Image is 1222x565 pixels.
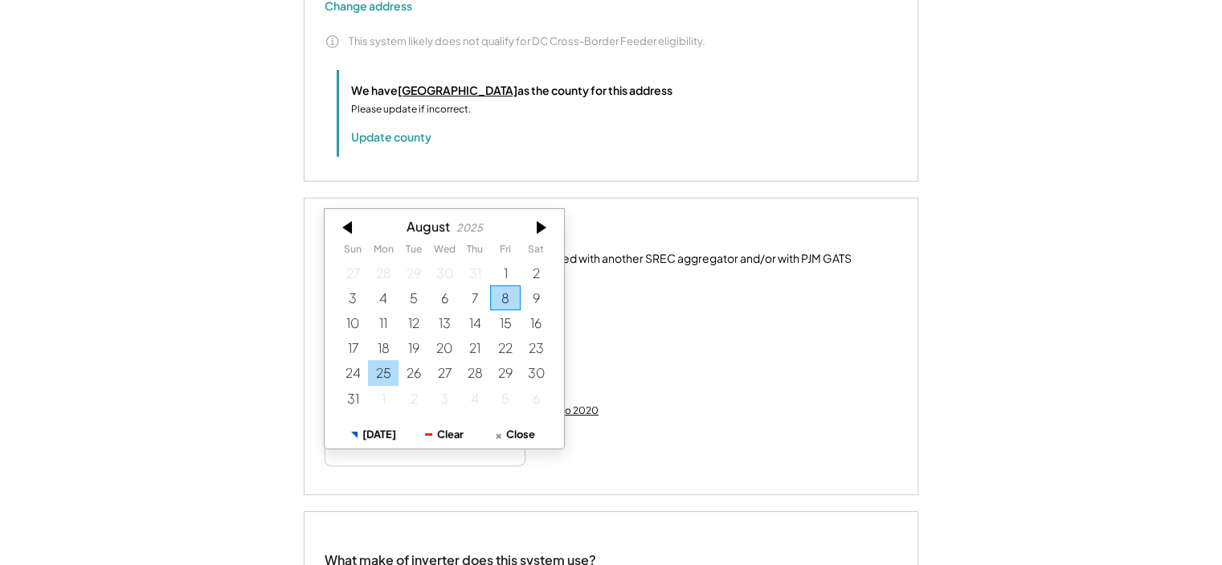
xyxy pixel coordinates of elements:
div: 8/20/2025 [429,335,460,360]
th: Friday [490,244,521,260]
div: 8/21/2025 [460,335,490,360]
div: We have as the county for this address [351,82,672,99]
div: 8/29/2025 [490,360,521,385]
button: Clear [409,420,480,448]
div: 8/25/2025 [368,360,398,385]
div: 8/12/2025 [398,310,429,335]
div: 8/11/2025 [368,310,398,335]
div: 8/26/2025 [398,360,429,385]
div: This system likely does not qualify for DC Cross-Border Feeder eligibility. [349,34,705,48]
div: 9/05/2025 [490,385,521,410]
div: 9/06/2025 [521,385,551,410]
div: 2025 [456,222,483,234]
div: 8/06/2025 [429,285,460,309]
div: 8/14/2025 [460,310,490,335]
button: Close [480,420,550,448]
div: Please update if incorrect. [351,102,471,117]
div: 8/30/2025 [521,360,551,385]
div: 8/18/2025 [368,335,398,360]
div: 7/28/2025 [368,260,398,285]
div: 8/05/2025 [398,285,429,309]
div: 8/01/2025 [490,260,521,285]
th: Monday [368,244,398,260]
div: 8/04/2025 [368,285,398,309]
div: 7/29/2025 [398,260,429,285]
div: 7/31/2025 [460,260,490,285]
div: Jump to 2020 [534,404,599,417]
div: 8/07/2025 [460,285,490,309]
th: Wednesday [429,244,460,260]
div: 7/30/2025 [429,260,460,285]
u: [GEOGRAPHIC_DATA] [398,83,517,97]
th: Sunday [337,244,368,260]
div: 8/15/2025 [490,310,521,335]
div: 8/27/2025 [429,360,460,385]
th: Tuesday [398,244,429,260]
div: 9/02/2025 [398,385,429,410]
div: 8/31/2025 [337,385,368,410]
div: 8/17/2025 [337,335,368,360]
th: Thursday [460,244,490,260]
div: 8/16/2025 [521,310,551,335]
div: 8/08/2025 [490,285,521,309]
div: 8/03/2025 [337,285,368,309]
div: 7/27/2025 [337,260,368,285]
div: 8/13/2025 [429,310,460,335]
button: Update county [351,129,431,145]
th: Saturday [521,244,551,260]
div: 8/09/2025 [521,285,551,309]
div: 8/24/2025 [337,360,368,385]
div: 9/01/2025 [368,385,398,410]
div: 8/23/2025 [521,335,551,360]
div: 8/02/2025 [521,260,551,285]
div: 8/10/2025 [337,310,368,335]
div: 8/19/2025 [398,335,429,360]
div: 9/04/2025 [460,385,490,410]
div: 9/03/2025 [429,385,460,410]
div: 8/22/2025 [490,335,521,360]
div: August [407,219,450,234]
button: [DATE] [339,420,410,448]
div: 8/28/2025 [460,360,490,385]
div: This system has been previously registered with another SREC aggregator and/or with PJM GATS [352,251,852,267]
